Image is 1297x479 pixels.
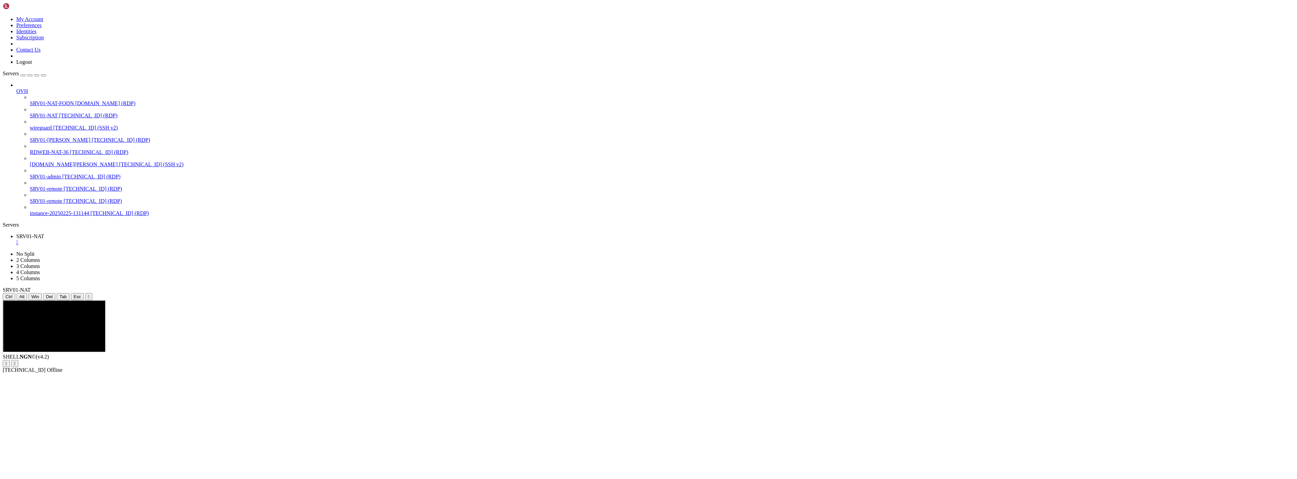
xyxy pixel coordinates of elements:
span: Tab [59,294,67,299]
b: NGN [20,354,32,360]
a: My Account [16,16,43,22]
a: No Split [16,251,35,257]
a: OVH [16,88,1294,94]
button: Esc [71,293,84,300]
span: SRV01-[PERSON_NAME] [30,137,90,143]
a: RDWEB-NAT-36 [TECHNICAL_ID] (RDP) [30,149,1294,155]
span: Offline [47,367,62,373]
a: SRV01-NAT [16,233,1294,246]
span: Servers [3,71,19,76]
a: Contact Us [16,47,41,53]
li: instance-20250225-131144 [TECHNICAL_ID] (RDP) [30,204,1294,216]
span: [TECHNICAL_ID] (RDP) [62,174,120,179]
a: [DOMAIN_NAME][PERSON_NAME] [TECHNICAL_ID] (SSH v2) [30,161,1294,168]
button:  [3,360,10,367]
div:  [5,361,7,366]
a: SRV01-remote [TECHNICAL_ID] (RDP) [30,198,1294,204]
li: [DOMAIN_NAME][PERSON_NAME] [TECHNICAL_ID] (SSH v2) [30,155,1294,168]
li: RDWEB-NAT-36 [TECHNICAL_ID] (RDP) [30,143,1294,155]
button: Del [43,293,55,300]
span: [TECHNICAL_ID] [3,367,45,373]
button:  [85,293,92,300]
a: SRV01-[PERSON_NAME] [TECHNICAL_ID] (RDP) [30,137,1294,143]
span: Esc [74,294,81,299]
a: SRV01-remote [TECHNICAL_ID] (RDP) [30,186,1294,192]
a: 3 Columns [16,263,40,269]
li: wireguard [TECHNICAL_ID] (SSH v2) [30,119,1294,131]
button:  [11,360,18,367]
span: SRV01-NAT [16,233,44,239]
a: Preferences [16,22,42,28]
a: Identities [16,28,37,34]
li: SRV01-remote [TECHNICAL_ID] (RDP) [30,192,1294,204]
span: wireguard [30,125,52,131]
a: 2 Columns [16,257,40,263]
span: Alt [19,294,25,299]
a: Logout [16,59,32,65]
a: Subscription [16,35,44,40]
li: SRV01-admin [TECHNICAL_ID] (RDP) [30,168,1294,180]
div:  [88,294,90,299]
span: SRV01-admin [30,174,61,179]
button: Alt [17,293,27,300]
a: SRV01-NAT [TECHNICAL_ID] (RDP) [30,113,1294,119]
span: [DOMAIN_NAME] (RDP) [75,100,135,106]
li: OVH [16,82,1294,216]
span: Win [31,294,39,299]
span: [TECHNICAL_ID] (RDP) [90,210,149,216]
span: [TECHNICAL_ID] (RDP) [92,137,150,143]
div:  [14,361,16,366]
div: Servers [3,222,1294,228]
span: Del [46,294,53,299]
span: 4.2.0 [36,354,49,360]
a: SRV01-NAT-FQDN [DOMAIN_NAME] (RDP) [30,100,1294,107]
a: instance-20250225-131144 [TECHNICAL_ID] (RDP) [30,210,1294,216]
span: SRV01-NAT-FQDN [30,100,74,106]
span: [TECHNICAL_ID] (RDP) [64,198,122,204]
span: [TECHNICAL_ID] (SSH v2) [53,125,118,131]
a: Servers [3,71,46,76]
button: Ctrl [3,293,15,300]
li: SRV01-[PERSON_NAME] [TECHNICAL_ID] (RDP) [30,131,1294,143]
span: instance-20250225-131144 [30,210,89,216]
button: Win [29,293,42,300]
span: SHELL © [3,354,49,360]
li: SRV01-NAT-FQDN [DOMAIN_NAME] (RDP) [30,94,1294,107]
img: Shellngn [3,3,42,9]
a: 5 Columns [16,275,40,281]
span: [TECHNICAL_ID] (RDP) [64,186,122,192]
span: [DOMAIN_NAME][PERSON_NAME] [30,161,118,167]
button: Tab [57,293,70,300]
li: SRV01-NAT [TECHNICAL_ID] (RDP) [30,107,1294,119]
a: SRV01-admin [TECHNICAL_ID] (RDP) [30,174,1294,180]
a: wireguard [TECHNICAL_ID] (SSH v2) [30,125,1294,131]
span: SRV01-NAT [3,287,31,293]
a: 4 Columns [16,269,40,275]
span: [TECHNICAL_ID] (RDP) [70,149,128,155]
span: SRV01-NAT [30,113,58,118]
span: RDWEB-NAT-36 [30,149,69,155]
span: OVH [16,88,28,94]
span: SRV01-remote [30,198,62,204]
span: SRV01-remote [30,186,62,192]
span: Ctrl [5,294,13,299]
li: SRV01-remote [TECHNICAL_ID] (RDP) [30,180,1294,192]
a:  [16,240,1294,246]
span: [TECHNICAL_ID] (RDP) [59,113,117,118]
span: [TECHNICAL_ID] (SSH v2) [119,161,184,167]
